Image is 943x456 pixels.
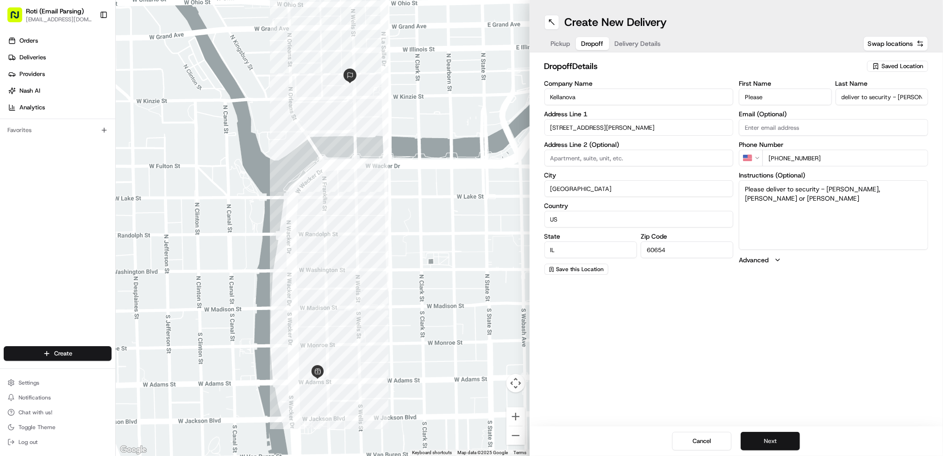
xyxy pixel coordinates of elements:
[867,60,928,73] button: Saved Location
[4,123,112,138] div: Favorites
[741,432,800,450] button: Next
[19,424,56,431] span: Toggle Theme
[544,119,734,136] input: Enter address
[514,450,527,455] a: Terms
[4,376,112,389] button: Settings
[506,426,525,445] button: Zoom out
[506,407,525,426] button: Zoom in
[544,80,734,87] label: Company Name
[9,120,59,128] div: Past conversations
[4,67,115,82] a: Providers
[24,60,153,70] input: Clear
[118,444,149,456] a: Open this area in Google Maps (opens a new window)
[26,6,84,16] button: Roti (Email Parsing)
[19,53,46,62] span: Deliveries
[544,141,734,148] label: Address Line 2 (Optional)
[19,379,39,386] span: Settings
[565,15,667,30] h1: Create New Delivery
[78,183,86,190] div: 💻
[544,111,734,117] label: Address Line 1
[157,91,169,102] button: Start new chat
[19,182,71,191] span: Knowledge Base
[412,450,452,456] button: Keyboard shortcuts
[836,89,928,105] input: Enter last name
[4,50,115,65] a: Deliveries
[4,436,112,449] button: Log out
[4,4,96,26] button: Roti (Email Parsing)[EMAIL_ADDRESS][DOMAIN_NAME]
[544,180,734,197] input: Enter city
[544,172,734,178] label: City
[739,141,928,148] label: Phone Number
[739,172,928,178] label: Instructions (Optional)
[544,241,637,258] input: Enter state
[4,391,112,404] button: Notifications
[54,349,72,358] span: Create
[26,16,92,23] button: [EMAIL_ADDRESS][DOMAIN_NAME]
[19,409,52,416] span: Chat with us!
[19,89,36,105] img: 9188753566659_6852d8bf1fb38e338040_72.png
[4,406,112,419] button: Chat with us!
[4,83,115,98] a: Nash AI
[544,150,734,166] input: Apartment, suite, unit, etc.
[42,89,152,98] div: Start new chat
[4,33,115,48] a: Orders
[87,182,149,191] span: API Documentation
[77,144,80,151] span: •
[19,438,37,446] span: Log out
[4,421,112,434] button: Toggle Theme
[82,144,101,151] span: [DATE]
[544,211,734,228] input: Enter country
[556,266,604,273] span: Save this Location
[19,87,40,95] span: Nash AI
[863,36,928,51] button: Swap locations
[506,374,525,393] button: Map camera controls
[641,241,733,258] input: Enter zip code
[458,450,508,455] span: Map data ©2025 Google
[739,119,928,136] input: Enter email address
[762,150,928,166] input: Enter phone number
[9,37,169,52] p: Welcome 👋
[581,39,604,48] span: Dropoff
[544,264,608,275] button: Save this Location
[739,180,928,250] textarea: Please deliver to security - [PERSON_NAME], [PERSON_NAME] or [PERSON_NAME]
[9,89,26,105] img: 1736555255976-a54dd68f-1ca7-489b-9aae-adbdc363a1c4
[19,394,51,401] span: Notifications
[118,444,149,456] img: Google
[739,89,831,105] input: Enter first name
[19,70,45,78] span: Providers
[9,183,17,190] div: 📗
[6,178,75,195] a: 📗Knowledge Base
[739,80,831,87] label: First Name
[29,144,75,151] span: [PERSON_NAME]
[544,89,734,105] input: Enter company name
[881,62,923,70] span: Saved Location
[9,9,28,28] img: Nash
[19,37,38,45] span: Orders
[75,178,152,195] a: 💻API Documentation
[672,432,731,450] button: Cancel
[544,233,637,240] label: State
[65,204,112,212] a: Powered byPylon
[42,98,127,105] div: We're available if you need us!
[868,39,913,48] span: Swap locations
[739,111,928,117] label: Email (Optional)
[4,100,115,115] a: Analytics
[739,255,768,265] label: Advanced
[4,346,112,361] button: Create
[551,39,570,48] span: Pickup
[544,203,734,209] label: Country
[19,144,26,152] img: 1736555255976-a54dd68f-1ca7-489b-9aae-adbdc363a1c4
[9,135,24,150] img: Masood Aslam
[19,103,45,112] span: Analytics
[739,255,928,265] button: Advanced
[615,39,661,48] span: Delivery Details
[92,205,112,212] span: Pylon
[836,80,928,87] label: Last Name
[544,60,862,73] h2: dropoff Details
[641,233,733,240] label: Zip Code
[144,119,169,130] button: See all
